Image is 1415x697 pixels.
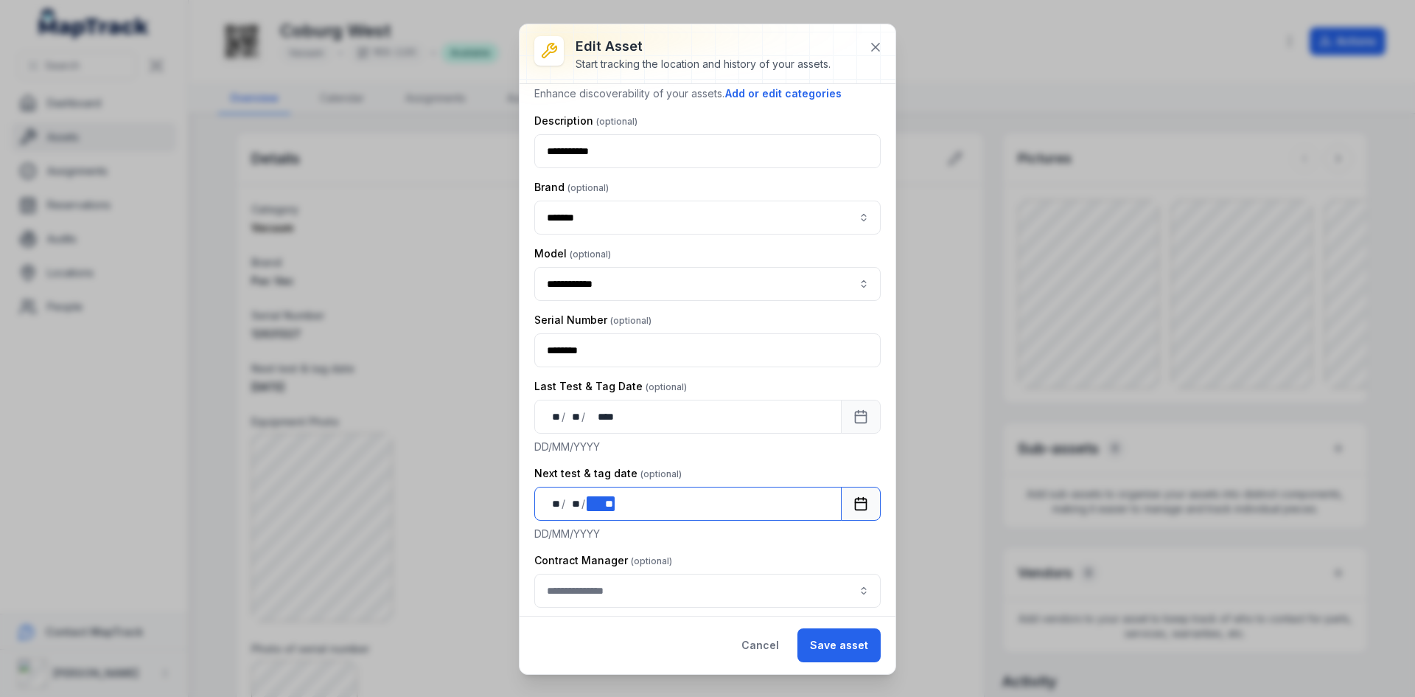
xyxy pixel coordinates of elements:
div: month, [567,409,581,424]
label: Last Test & Tag Date [534,379,687,394]
h3: Edit asset [576,36,831,57]
div: / [562,496,567,511]
label: Brand [534,180,609,195]
button: Calendar [841,487,881,521]
label: Serial Number [534,313,651,327]
button: Save asset [797,628,881,662]
button: Add or edit categories [724,86,842,102]
label: Next test & tag date [534,466,682,481]
input: asset-edit:cf[95398f92-8612-421e-aded-2a99c5a8da30]-label [534,201,881,235]
div: / [581,496,587,511]
input: asset-edit:cf[3efdffd9-f055-49d9-9a65-0e9f08d77abc]-label [534,574,881,608]
label: Description [534,114,637,128]
div: Start tracking the location and history of your assets. [576,57,831,72]
button: Cancel [729,628,792,662]
p: DD/MM/YYYY [534,440,881,454]
div: / [581,409,587,424]
label: Model [534,246,611,261]
label: Contract Manager [534,553,672,568]
div: month, [567,496,581,511]
button: Calendar [841,400,881,434]
div: / [562,409,567,424]
div: day, [547,496,562,511]
div: year, [587,409,615,424]
div: year, [587,496,614,511]
input: asset-edit:cf[ae11ba15-1579-4ecc-996c-910ebae4e155]-label [534,267,881,301]
p: Enhance discoverability of your assets. [534,86,881,102]
p: DD/MM/YYYY [534,527,881,541]
div: day, [547,409,562,424]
